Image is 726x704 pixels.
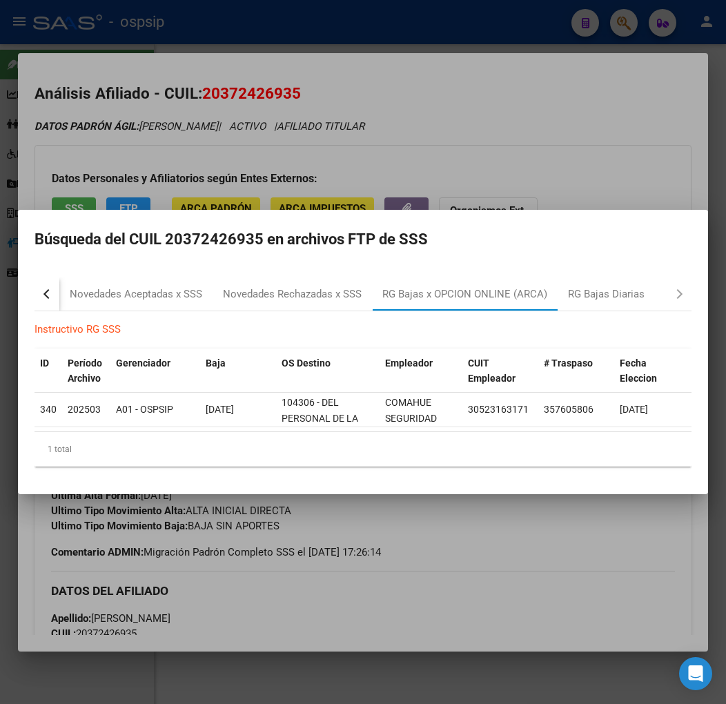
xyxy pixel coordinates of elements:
[538,349,614,394] datatable-header-cell: # Traspaso
[614,349,690,394] datatable-header-cell: Fecha Eleccion
[35,323,121,335] a: Instructivo RG SSS
[282,397,358,471] span: 104306 - DEL PERSONAL DE LA ACTIVIDAD CERVECERA Y AFINES
[68,358,102,384] span: Período Archivo
[206,402,271,418] div: [DATE]
[462,349,538,394] datatable-header-cell: CUIT Empleador
[544,404,593,415] span: 357605806
[206,358,226,369] span: Baja
[200,349,276,394] datatable-header-cell: Baja
[68,404,101,415] span: 202503
[468,404,529,415] span: 30523163171
[385,395,457,442] div: COMAHUE SEGURIDAD PRIVADA S A
[468,358,516,384] span: CUIT Empleador
[116,404,173,415] span: A01 - OSPSIP
[544,358,593,369] span: # Traspaso
[40,358,49,369] span: ID
[35,226,691,253] h2: Búsqueda del CUIL 20372426935 en archivos FTP de SSS
[382,286,547,302] div: RG Bajas x OPCION ONLINE (ARCA)
[620,404,648,415] span: [DATE]
[620,358,657,384] span: Fecha Eleccion
[40,404,68,415] span: 34004
[110,349,200,394] datatable-header-cell: Gerenciador
[679,657,712,690] div: Open Intercom Messenger
[276,349,380,394] datatable-header-cell: OS Destino
[223,286,362,302] div: Novedades Rechazadas x SSS
[385,358,433,369] span: Empleador
[70,286,202,302] div: Novedades Aceptadas x SSS
[568,286,645,302] div: RG Bajas Diarias
[116,358,170,369] span: Gerenciador
[35,349,62,394] datatable-header-cell: ID
[282,358,331,369] span: OS Destino
[62,349,110,394] datatable-header-cell: Período Archivo
[380,349,462,394] datatable-header-cell: Empleador
[35,432,691,467] div: 1 total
